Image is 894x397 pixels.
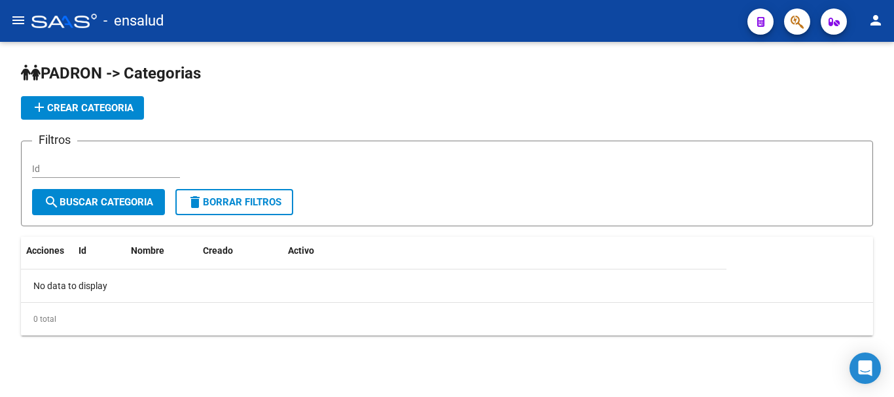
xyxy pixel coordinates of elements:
span: Crear Categoria [31,102,134,114]
h3: Filtros [32,131,77,149]
span: Id [79,245,86,256]
mat-icon: menu [10,12,26,28]
div: 0 total [21,303,873,336]
datatable-header-cell: Nombre [126,237,198,265]
mat-icon: person [868,12,884,28]
span: Creado [203,245,233,256]
span: Acciones [26,245,64,256]
span: Activo [288,245,314,256]
span: Nombre [131,245,164,256]
mat-icon: delete [187,194,203,210]
div: No data to display [21,269,726,302]
span: Buscar Categoria [44,196,153,208]
span: - ensalud [103,7,164,35]
mat-icon: search [44,194,60,210]
mat-icon: add [31,99,47,115]
button: Borrar Filtros [175,189,293,215]
datatable-header-cell: Activo [283,237,325,265]
button: Buscar Categoria [32,189,165,215]
datatable-header-cell: Acciones [21,237,73,265]
datatable-header-cell: Id [73,237,126,265]
datatable-header-cell: Creado [198,237,283,265]
span: Borrar Filtros [187,196,281,208]
button: Crear Categoria [21,96,144,120]
span: PADRON -> Categorias [21,64,201,82]
div: Open Intercom Messenger [849,353,881,384]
